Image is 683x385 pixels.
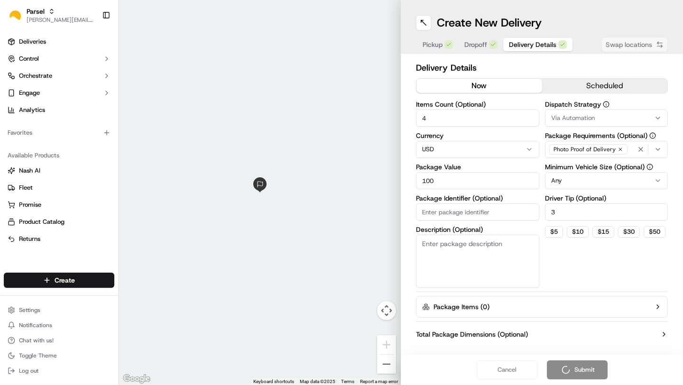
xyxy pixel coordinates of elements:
[416,110,539,127] input: Enter number of items
[27,7,45,16] button: Parsel
[19,201,41,209] span: Promise
[416,164,539,170] label: Package Value
[67,160,115,168] a: Powered byPylon
[649,132,656,139] button: Package Requirements (Optional)
[4,303,114,317] button: Settings
[19,37,46,46] span: Deliveries
[437,15,542,30] h1: Create New Delivery
[19,166,40,175] span: Nash AI
[32,91,156,100] div: Start new chat
[90,137,152,147] span: API Documentation
[416,296,668,318] button: Package Items (0)
[4,197,114,212] button: Promise
[509,40,556,49] span: Delivery Details
[4,68,114,83] button: Orchestrate
[377,355,396,374] button: Zoom out
[9,138,17,146] div: 📗
[19,321,52,329] span: Notifications
[4,34,114,49] a: Deliveries
[19,218,65,226] span: Product Catalog
[19,89,40,97] span: Engage
[4,231,114,247] button: Returns
[4,163,114,178] button: Nash AI
[19,235,40,243] span: Returns
[377,335,396,354] button: Zoom in
[545,203,668,220] input: Enter driver tip amount
[416,330,528,339] label: Total Package Dimensions (Optional)
[19,337,54,344] span: Chat with us!
[4,319,114,332] button: Notifications
[416,347,479,356] label: Advanced (Optional)
[4,334,114,347] button: Chat with us!
[4,148,114,163] div: Available Products
[545,110,668,127] button: Via Automation
[4,51,114,66] button: Control
[554,146,616,153] span: Photo Proof of Delivery
[618,226,640,238] button: $30
[416,330,668,339] button: Total Package Dimensions (Optional)
[9,91,27,108] img: 1736555255976-a54dd68f-1ca7-489b-9aae-adbdc363a1c4
[55,275,75,285] span: Create
[8,183,111,192] a: Fleet
[4,102,114,118] a: Analytics
[592,226,614,238] button: $15
[8,201,111,209] a: Promise
[19,367,38,375] span: Log out
[416,172,539,189] input: Enter package value
[19,352,57,359] span: Toggle Theme
[4,273,114,288] button: Create
[377,301,396,320] button: Map camera controls
[8,8,23,23] img: Parsel
[9,38,173,53] p: Welcome 👋
[19,137,73,147] span: Knowledge Base
[19,106,45,114] span: Analytics
[464,40,487,49] span: Dropoff
[4,214,114,229] button: Product Catalog
[27,16,94,24] button: [PERSON_NAME][EMAIL_ADDRESS][PERSON_NAME][DOMAIN_NAME]
[4,180,114,195] button: Fleet
[416,132,539,139] label: Currency
[19,72,52,80] span: Orchestrate
[416,195,539,202] label: Package Identifier (Optional)
[360,379,398,384] a: Report a map error
[25,61,171,71] input: Got a question? Start typing here...
[121,373,152,385] img: Google
[545,195,668,202] label: Driver Tip (Optional)
[4,364,114,377] button: Log out
[545,164,668,170] label: Minimum Vehicle Size (Optional)
[4,125,114,140] div: Favorites
[434,302,489,312] label: Package Items ( 0 )
[416,347,668,356] button: Advanced (Optional)
[94,161,115,168] span: Pylon
[545,101,668,108] label: Dispatch Strategy
[416,79,542,93] button: now
[253,378,294,385] button: Keyboard shortcuts
[300,379,335,384] span: Map data ©2025
[542,79,668,93] button: scheduled
[423,40,443,49] span: Pickup
[416,203,539,220] input: Enter package identifier
[8,235,111,243] a: Returns
[603,101,609,108] button: Dispatch Strategy
[9,9,28,28] img: Nash
[551,114,595,122] span: Via Automation
[341,379,354,384] a: Terms (opens in new tab)
[4,349,114,362] button: Toggle Theme
[567,226,589,238] button: $10
[19,183,33,192] span: Fleet
[19,55,39,63] span: Control
[545,141,668,158] button: Photo Proof of Delivery
[4,85,114,101] button: Engage
[161,93,173,105] button: Start new chat
[76,134,156,151] a: 💻API Documentation
[416,226,539,233] label: Description (Optional)
[121,373,152,385] a: Open this area in Google Maps (opens a new window)
[19,306,40,314] span: Settings
[8,218,111,226] a: Product Catalog
[545,132,668,139] label: Package Requirements (Optional)
[416,101,539,108] label: Items Count (Optional)
[80,138,88,146] div: 💻
[644,226,665,238] button: $50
